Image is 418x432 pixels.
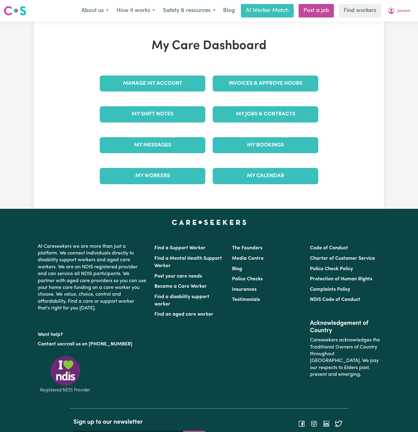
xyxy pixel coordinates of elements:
[310,421,318,426] a: Follow Careseekers on Instagram
[310,320,380,334] h2: Acknowledgement of Country
[213,137,318,153] a: My Bookings
[299,4,334,18] a: Post a job
[100,168,205,184] a: My Workers
[232,256,264,261] a: Media Centre
[310,287,350,292] a: Complaints Policy
[241,4,294,18] a: AI Worker Match
[310,246,348,251] a: Code of Conduct
[154,246,206,251] a: Find a Support Worker
[38,329,147,338] p: Want help?
[213,168,318,184] a: My Calendar
[96,39,322,53] h1: My Care Dashboard
[298,421,305,426] a: Follow Careseekers on Facebook
[100,76,205,91] a: Manage My Account
[219,4,238,18] a: Blog
[310,334,380,380] p: Careseekers acknowledges the Traditional Owners of Country throughout [GEOGRAPHIC_DATA]. We pay o...
[38,342,62,347] a: Contact us
[38,338,147,350] p: or
[393,407,413,427] iframe: Button to launch messaging window
[310,256,375,261] a: Charter of Customer Service
[77,4,113,17] button: About us
[73,418,205,426] h2: Sign up to our newsletter
[154,274,202,279] a: Post your care needs
[100,106,205,122] a: My Shift Notes
[38,355,93,393] img: Registered NDIS provider
[232,277,263,282] a: Police Checks
[232,297,260,302] a: Testimonials
[310,277,372,282] a: Protection of Human Rights
[335,421,342,426] a: Follow Careseekers on Twitter
[172,220,246,225] a: Careseekers home page
[154,312,213,317] a: Find an aged care worker
[213,76,318,91] a: Invoices & Approve Hours
[113,4,159,17] button: How it works
[361,393,373,405] iframe: Close message
[159,4,219,17] button: Safety & resources
[232,267,242,271] a: Blog
[323,421,330,426] a: Follow Careseekers on LinkedIn
[154,256,222,268] a: Find a Mental Health Support Worker
[213,106,318,122] a: My Jobs & Contracts
[4,4,26,18] a: Careseekers logo
[232,287,257,292] a: Insurances
[232,246,262,251] a: The Founders
[100,137,205,153] a: My Messages
[67,342,132,347] a: call us on [PHONE_NUMBER]
[310,267,353,271] a: Police Check Policy
[4,5,26,16] img: Careseekers logo
[384,4,414,17] button: My Account
[339,4,381,18] a: Find workers
[38,241,147,314] p: At Careseekers we are more than just a platform. We connect individuals directly to disability su...
[310,297,360,302] a: NDIS Code of Conduct
[154,284,207,289] a: Become a Care Worker
[397,8,410,14] span: Jaxson
[154,294,209,307] a: Find a disability support worker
